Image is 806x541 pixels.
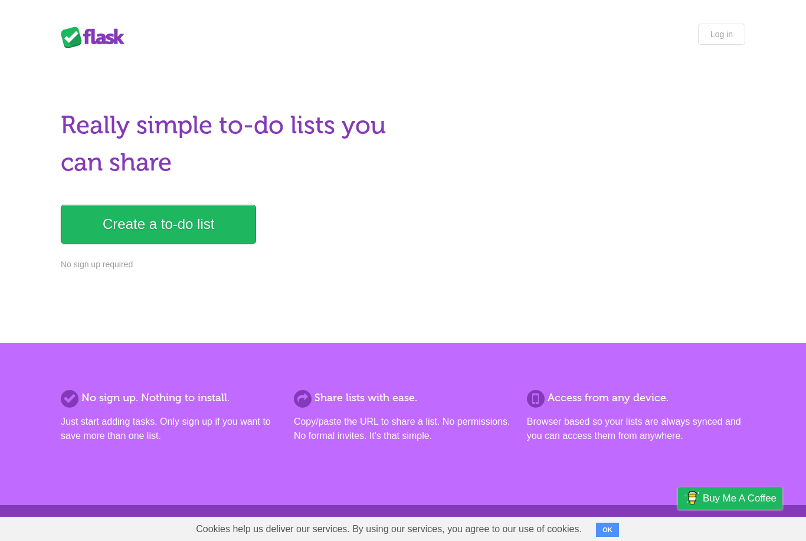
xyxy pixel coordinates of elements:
[61,27,132,48] div: Flask Lists
[678,487,782,509] a: Buy me a coffee
[61,415,279,443] p: Just start adding tasks. Only sign up if you want to save more than one list.
[703,488,776,509] span: Buy me a coffee
[61,390,279,406] h2: No sign up. Nothing to install.
[527,415,745,443] p: Browser based so your lists are always synced and you can access them from anywhere.
[596,523,619,537] button: OK
[527,390,745,406] h2: Access from any device.
[61,258,396,271] p: No sign up required
[61,205,256,244] a: Create a to-do list
[294,415,512,443] p: Copy/paste the URL to share a list. No permissions. No formal invites. It's that simple.
[184,517,594,541] span: Cookies help us deliver our services. By using our services, you agree to our use of cookies.
[294,390,512,406] h2: Share lists with ease.
[698,24,745,45] a: Log in
[61,107,396,181] h1: Really simple to-do lists you can share
[684,488,700,508] img: Buy me a coffee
